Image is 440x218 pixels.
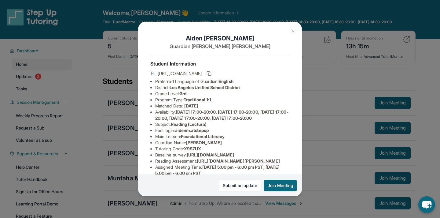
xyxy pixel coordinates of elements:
[170,85,240,90] span: Los Angeles Unified School District
[155,152,290,158] li: Baseline survey :
[150,34,290,43] h1: Aiden [PERSON_NAME]
[155,109,288,121] span: [DATE] 17:00-20:00, [DATE] 17:00-20:00, [DATE] 17:00-20:00, [DATE] 17:00-20:00, [DATE] 17:00-20:00
[150,60,290,67] h4: Student Information
[155,164,290,176] li: Assigned Meeting Time :
[155,109,290,121] li: Availability:
[219,180,261,191] a: Submit an update
[418,196,435,213] button: chat-button
[197,158,280,163] span: [URL][DOMAIN_NAME][PERSON_NAME]
[180,91,186,96] span: 3rd
[290,28,295,33] img: Close Icon
[155,127,290,133] li: Eedi login :
[175,128,209,133] span: aidenm.atstepup
[155,97,290,103] li: Program Type:
[205,70,213,77] button: Copy link
[155,164,280,176] span: [DATE] 5:00 pm - 6:00 pm PST, [DATE] 5:00 pm - 6:00 pm PST
[181,134,225,139] span: Foundational Literacy
[171,122,207,127] span: Reading (Lectura)
[155,91,290,97] li: Grade Level:
[155,121,290,127] li: Subject :
[187,152,234,157] span: [URL][DOMAIN_NAME]
[186,140,222,145] span: [PERSON_NAME]
[184,103,198,108] span: [DATE]
[155,78,290,85] li: Preferred Language of Guardian:
[184,146,201,151] span: X9S7UX
[150,43,290,50] p: Guardian: [PERSON_NAME] [PERSON_NAME]
[158,70,202,77] span: [URL][DOMAIN_NAME]
[155,133,290,140] li: Main Lesson :
[155,103,290,109] li: Matched Date:
[264,180,297,191] button: Join Meeting
[155,158,290,164] li: Reading Assessment :
[155,146,290,152] li: Tutoring Code :
[155,140,290,146] li: Guardian Name :
[218,79,233,84] span: English
[184,97,211,102] span: Traditional 1:1
[155,85,290,91] li: District:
